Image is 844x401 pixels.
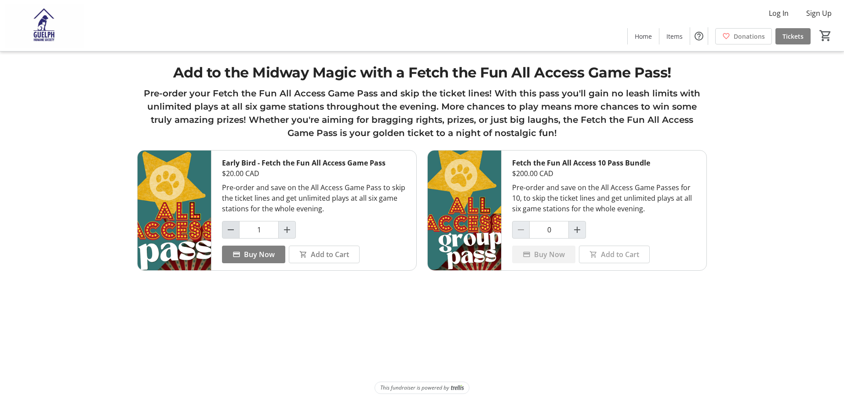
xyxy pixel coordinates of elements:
[222,168,406,179] div: $20.00 CAD
[380,384,449,392] span: This fundraiser is powered by
[628,28,659,44] a: Home
[222,246,285,263] button: Buy Now
[244,249,275,260] span: Buy Now
[690,27,708,45] button: Help
[635,32,652,41] span: Home
[666,32,683,41] span: Items
[529,221,569,239] input: Fetch the Fun All Access 10 Pass Bundle Quantity
[715,28,772,44] a: Donations
[659,28,690,44] a: Items
[137,87,707,140] h3: Pre-order your Fetch the Fun All Access Game Pass and skip the ticket lines! With this pass you'l...
[289,246,360,263] button: Add to Cart
[222,158,406,168] div: Early Bird - Fetch the Fun All Access Game Pass
[512,158,696,168] div: Fetch the Fun All Access 10 Pass Bundle
[5,4,84,48] img: Guelph Humane Society 's Logo
[138,151,211,270] img: Early Bird - Fetch the Fun All Access Game Pass
[512,168,696,179] div: $200.00 CAD
[769,8,789,18] span: Log In
[222,182,406,214] div: Pre-order and save on the All Access Game Pass to skip the ticket lines and get unlimited plays a...
[451,385,464,391] img: Trellis Logo
[428,151,501,270] img: Fetch the Fun All Access 10 Pass Bundle
[137,62,707,83] h1: Add to the Midway Magic with a Fetch the Fun All Access Game Pass!
[799,6,839,20] button: Sign Up
[279,221,295,238] button: Increment by one
[311,249,349,260] span: Add to Cart
[782,32,804,41] span: Tickets
[806,8,832,18] span: Sign Up
[775,28,811,44] a: Tickets
[734,32,765,41] span: Donations
[222,221,239,238] button: Decrement by one
[512,182,696,214] div: Pre-order and save on the All Access Game Passes for 10, to skip the ticket lines and get unlimit...
[239,221,279,239] input: Early Bird - Fetch the Fun All Access Game Pass Quantity
[762,6,796,20] button: Log In
[569,221,586,238] button: Increment by one
[818,28,833,44] button: Cart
